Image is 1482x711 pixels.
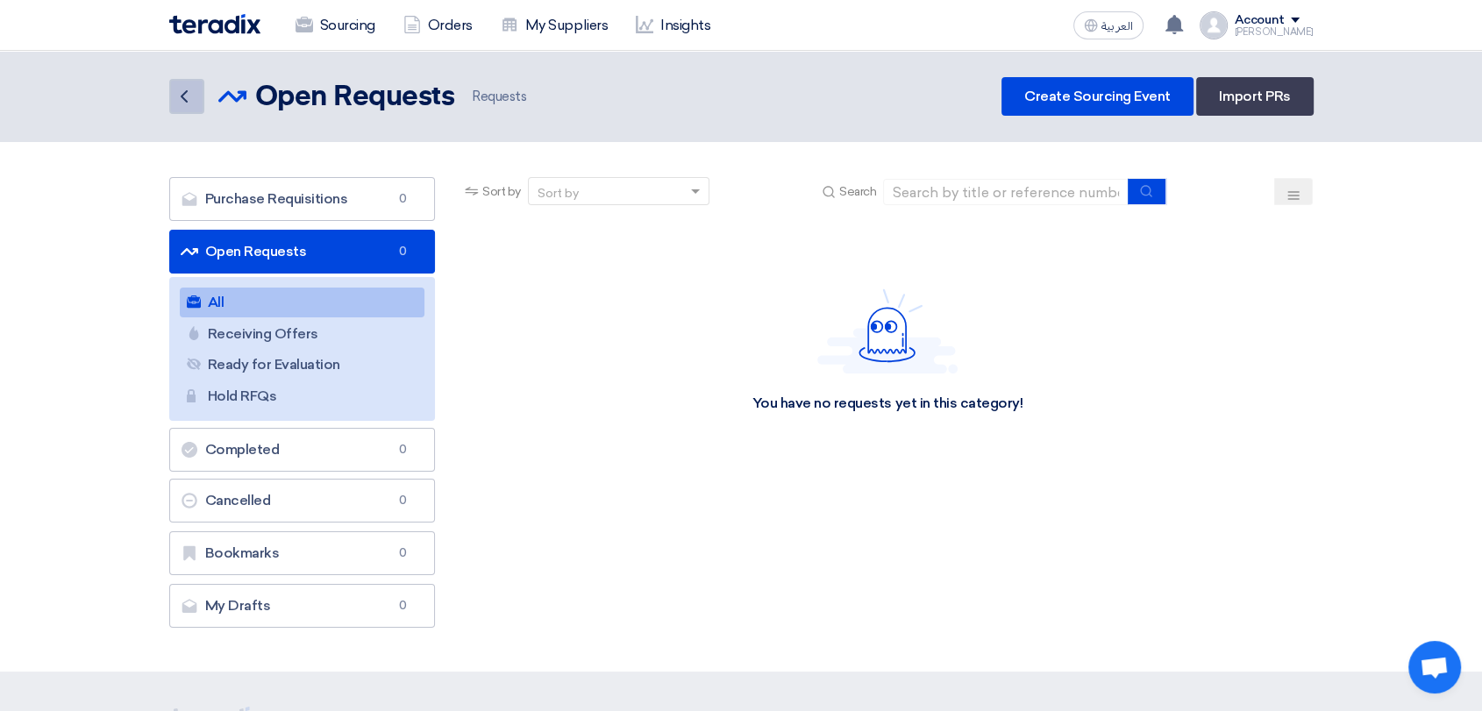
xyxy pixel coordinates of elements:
span: 0 [392,492,413,509]
div: Sort by [538,184,579,203]
a: Ready for Evaluation [180,350,425,380]
span: العربية [1101,20,1133,32]
a: Cancelled0 [169,479,436,523]
a: Create Sourcing Event [1001,77,1193,116]
a: Orders [389,6,487,45]
button: العربية [1073,11,1144,39]
a: Hold RFQs [180,381,425,411]
img: Teradix logo [169,14,260,34]
a: My Suppliers [487,6,622,45]
a: Open Requests0 [169,230,436,274]
a: All [180,288,425,317]
span: 0 [392,441,413,459]
a: Open chat [1408,641,1461,693]
img: Hello [817,288,958,373]
a: Insights [622,6,724,45]
a: Completed0 [169,428,436,472]
span: Search [839,182,876,201]
span: 0 [392,544,413,562]
span: 0 [392,597,413,615]
span: Requests [468,87,526,107]
h2: Open Requests [255,80,455,115]
a: Bookmarks0 [169,531,436,575]
div: Account [1235,13,1285,28]
a: Import PRs [1196,77,1313,116]
div: You have no requests yet in this category! [752,395,1022,413]
input: Search by title or reference number [883,179,1129,205]
span: 0 [392,243,413,260]
a: Receiving Offers [180,319,425,349]
span: Sort by [482,182,521,201]
div: [PERSON_NAME] [1235,27,1314,37]
span: 0 [392,190,413,208]
img: profile_test.png [1200,11,1228,39]
a: Purchase Requisitions0 [169,177,436,221]
a: My Drafts0 [169,584,436,628]
a: Sourcing [281,6,389,45]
